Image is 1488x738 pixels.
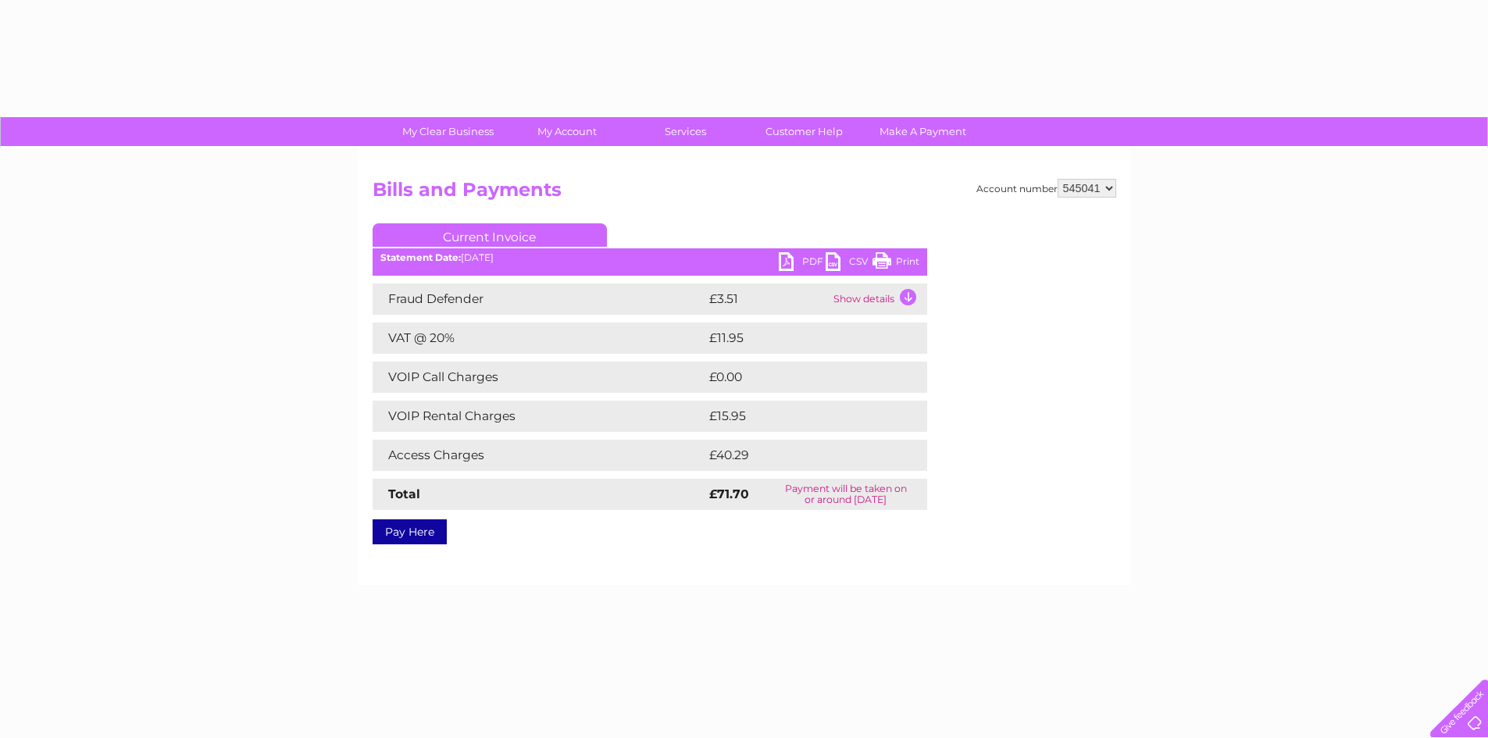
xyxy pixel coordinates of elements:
td: Fraud Defender [373,283,705,315]
td: VOIP Call Charges [373,362,705,393]
a: My Account [502,117,631,146]
td: Payment will be taken on or around [DATE] [765,479,927,510]
a: PDF [779,252,826,275]
a: My Clear Business [384,117,512,146]
a: Services [621,117,750,146]
td: £0.00 [705,362,891,393]
td: VOIP Rental Charges [373,401,705,432]
td: Access Charges [373,440,705,471]
td: £3.51 [705,283,830,315]
a: Current Invoice [373,223,607,247]
td: £11.95 [705,323,893,354]
h2: Bills and Payments [373,179,1116,209]
a: Print [872,252,919,275]
a: CSV [826,252,872,275]
a: Pay Here [373,519,447,544]
div: [DATE] [373,252,927,263]
td: £15.95 [705,401,894,432]
div: Account number [976,179,1116,198]
a: Make A Payment [858,117,987,146]
a: Customer Help [740,117,869,146]
strong: Total [388,487,420,501]
td: Show details [830,283,927,315]
b: Statement Date: [380,251,461,263]
strong: £71.70 [709,487,749,501]
td: VAT @ 20% [373,323,705,354]
td: £40.29 [705,440,896,471]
